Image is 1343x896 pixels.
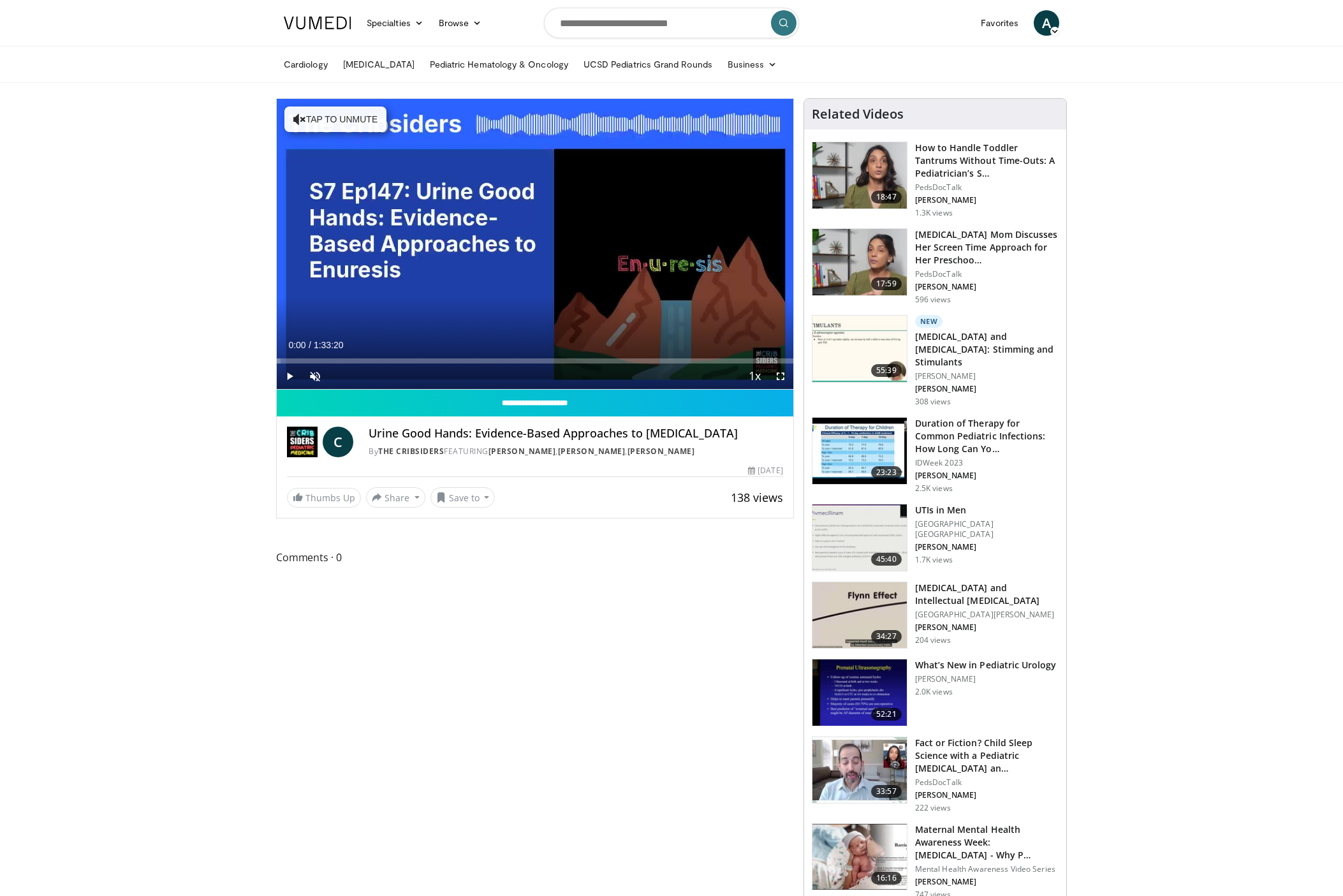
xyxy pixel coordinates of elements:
a: Pediatric Hematology & Oncology [422,52,576,77]
img: VuMedi Logo [284,17,351,29]
p: [GEOGRAPHIC_DATA][PERSON_NAME] [915,610,1059,620]
a: The Cribsiders [378,446,444,457]
img: e1c5528f-ea3e-4198-aec8-51b2a8490044.150x105_q85_crop-smart_upscale.jpg [812,418,907,484]
p: [GEOGRAPHIC_DATA] [GEOGRAPHIC_DATA] [915,519,1059,540]
a: Specialties [359,10,431,36]
span: 33:57 [871,785,902,798]
h3: How to Handle Toddler Tantrums Without Time-Outs: A Pediatrician’s S… [915,142,1059,180]
a: 33:57 Fact or Fiction? Child Sleep Science with a Pediatric [MEDICAL_DATA] an… PedsDocTalk [PERSO... [812,737,1059,813]
a: 55:39 New [MEDICAL_DATA] and [MEDICAL_DATA]: Stimming and Stimulants [PERSON_NAME] [PERSON_NAME] ... [812,315,1059,407]
div: By FEATURING , , [369,446,783,457]
h3: [MEDICAL_DATA] Mom Discusses Her Screen Time Approach for Her Preschoo… [915,228,1059,267]
span: 23:23 [871,466,902,479]
p: [PERSON_NAME] [915,371,1059,381]
video-js: Video Player [277,99,793,390]
span: Comments 0 [276,549,794,566]
button: Play [277,364,302,389]
img: i4cJuXWs3HyaTjt34xMDoxOjA4MTsiGN.150x105_q85_crop-smart_upscale.jpg [812,659,907,726]
a: Thumbs Up [287,488,361,508]
a: 45:40 UTIs in Men [GEOGRAPHIC_DATA] [GEOGRAPHIC_DATA] [PERSON_NAME] 1.7K views [812,504,1059,571]
a: [PERSON_NAME] [627,446,695,457]
span: 138 views [731,490,783,505]
p: [PERSON_NAME] [915,622,1059,633]
img: 332a4521-0042-4f1b-82fc-cf869a54777d.150x105_q85_crop-smart_upscale.jpg [812,824,907,890]
span: 1:33:20 [314,340,344,350]
p: [PERSON_NAME] [915,384,1059,394]
h3: Maternal Mental Health Awareness Week: [MEDICAL_DATA] - Why P… [915,823,1059,862]
img: 545bfb05-4c46-43eb-a600-77e1c8216bd9.150x105_q85_crop-smart_upscale.jpg [812,229,907,295]
p: 1.7K views [915,555,953,565]
img: 50ea502b-14b0-43c2-900c-1755f08e888a.150x105_q85_crop-smart_upscale.jpg [812,142,907,209]
img: d36e463e-79e1-402d-9e36-b355bbb887a9.150x105_q85_crop-smart_upscale.jpg [812,316,907,382]
span: 16:16 [871,872,902,885]
a: Cardiology [276,52,335,77]
a: C [323,427,353,457]
a: 34:27 [MEDICAL_DATA] and Intellectual [MEDICAL_DATA] [GEOGRAPHIC_DATA][PERSON_NAME] [PERSON_NAME]... [812,582,1059,649]
h4: Related Videos [812,106,904,122]
div: Progress Bar [277,358,793,364]
button: Tap to unmute [284,106,386,132]
p: 308 views [915,397,951,407]
span: 18:47 [871,191,902,203]
p: [PERSON_NAME] [915,195,1059,205]
p: [PERSON_NAME] [915,790,1059,800]
p: [PERSON_NAME] [915,282,1059,292]
a: Favorites [973,10,1026,36]
p: [PERSON_NAME] [915,471,1059,481]
p: IDWeek 2023 [915,458,1059,468]
a: [PERSON_NAME] [488,446,556,457]
button: Unmute [302,364,328,389]
img: The Cribsiders [287,427,318,457]
button: Playback Rate [742,364,768,389]
a: Business [720,52,785,77]
a: 18:47 How to Handle Toddler Tantrums Without Time-Outs: A Pediatrician’s S… PedsDocTalk [PERSON_N... [812,142,1059,218]
a: 52:21 What’s New in Pediatric Urology [PERSON_NAME] 2.0K views [812,659,1059,726]
p: [PERSON_NAME] [915,542,1059,552]
p: Mental Health Awareness Video Series [915,864,1059,874]
h4: Urine Good Hands: Evidence-Based Approaches to [MEDICAL_DATA] [369,427,783,441]
span: 34:27 [871,630,902,643]
h3: Fact or Fiction? Child Sleep Science with a Pediatric [MEDICAL_DATA] an… [915,737,1059,775]
span: 17:59 [871,277,902,290]
p: 2.5K views [915,483,953,494]
p: [PERSON_NAME] [915,674,1057,684]
button: Fullscreen [768,364,793,389]
span: 55:39 [871,364,902,377]
h3: UTIs in Men [915,504,1059,517]
button: Save to [430,487,495,508]
p: PedsDocTalk [915,182,1059,193]
h3: Duration of Therapy for Common Pediatric Infections: How Long Can Yo… [915,417,1059,455]
span: 52:21 [871,708,902,721]
img: 74613b7e-5bf6-46a9-bdeb-c4eecc642b54.150x105_q85_crop-smart_upscale.jpg [812,504,907,571]
p: PedsDocTalk [915,269,1059,279]
p: 204 views [915,635,951,645]
a: [MEDICAL_DATA] [335,52,422,77]
a: UCSD Pediatrics Grand Rounds [576,52,720,77]
a: [PERSON_NAME] [558,446,626,457]
h3: [MEDICAL_DATA] and [MEDICAL_DATA]: Stimming and Stimulants [915,330,1059,369]
p: 222 views [915,803,951,813]
div: [DATE] [748,465,782,476]
span: 45:40 [871,553,902,566]
a: A [1034,10,1059,36]
a: 17:59 [MEDICAL_DATA] Mom Discusses Her Screen Time Approach for Her Preschoo… PedsDocTalk [PERSON... [812,228,1059,305]
img: 7c25422e-25d9-4e7d-a3e9-897d176955e7.150x105_q85_crop-smart_upscale.jpg [812,737,907,804]
input: Search topics, interventions [544,8,799,38]
p: PedsDocTalk [915,777,1059,788]
p: 1.3K views [915,208,953,218]
h3: What’s New in Pediatric Urology [915,659,1057,672]
p: 596 views [915,295,951,305]
h3: [MEDICAL_DATA] and Intellectual [MEDICAL_DATA] [915,582,1059,607]
p: 2.0K views [915,687,953,697]
button: Share [366,487,425,508]
span: 0:00 [288,340,305,350]
a: 23:23 Duration of Therapy for Common Pediatric Infections: How Long Can Yo… IDWeek 2023 [PERSON_N... [812,417,1059,494]
p: New [915,315,943,328]
img: 9f69a084-8339-4b8e-8b36-c2e334490e43.150x105_q85_crop-smart_upscale.jpg [812,582,907,649]
span: / [309,340,311,350]
a: Browse [431,10,490,36]
p: [PERSON_NAME] [915,877,1059,887]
